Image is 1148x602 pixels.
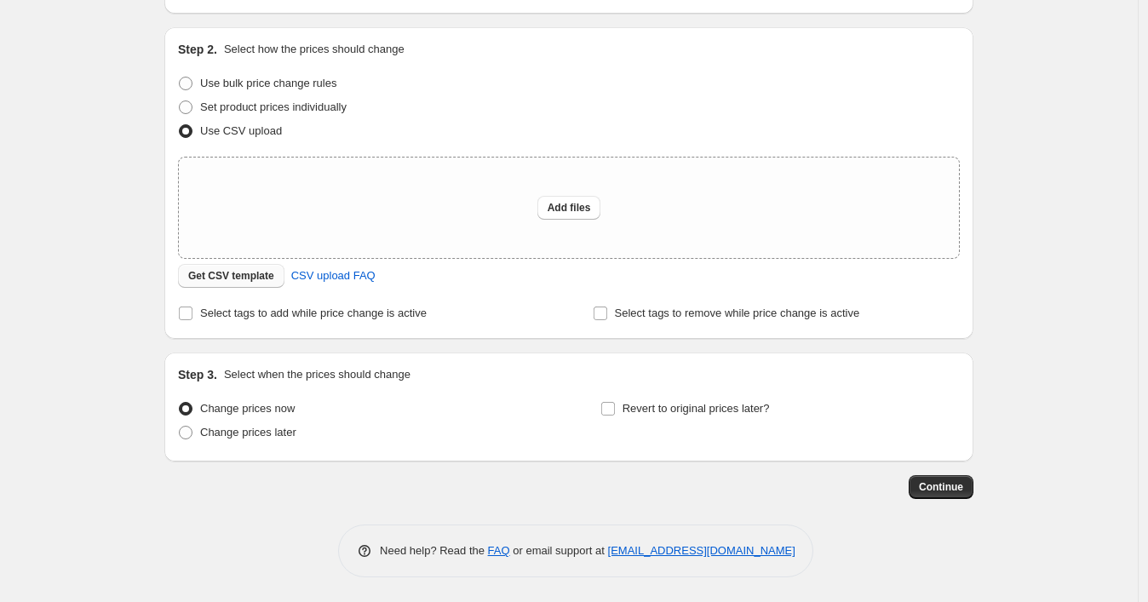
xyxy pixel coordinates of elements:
[548,201,591,215] span: Add files
[200,402,295,415] span: Change prices now
[224,366,410,383] p: Select when the prices should change
[188,269,274,283] span: Get CSV template
[615,307,860,319] span: Select tags to remove while price change is active
[380,544,488,557] span: Need help? Read the
[608,544,795,557] a: [EMAIL_ADDRESS][DOMAIN_NAME]
[291,267,376,284] span: CSV upload FAQ
[510,544,608,557] span: or email support at
[488,544,510,557] a: FAQ
[537,196,601,220] button: Add files
[200,100,347,113] span: Set product prices individually
[623,402,770,415] span: Revert to original prices later?
[200,307,427,319] span: Select tags to add while price change is active
[281,262,386,290] a: CSV upload FAQ
[178,264,284,288] button: Get CSV template
[178,366,217,383] h2: Step 3.
[178,41,217,58] h2: Step 2.
[200,124,282,137] span: Use CSV upload
[919,480,963,494] span: Continue
[200,77,336,89] span: Use bulk price change rules
[909,475,973,499] button: Continue
[200,426,296,439] span: Change prices later
[224,41,405,58] p: Select how the prices should change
